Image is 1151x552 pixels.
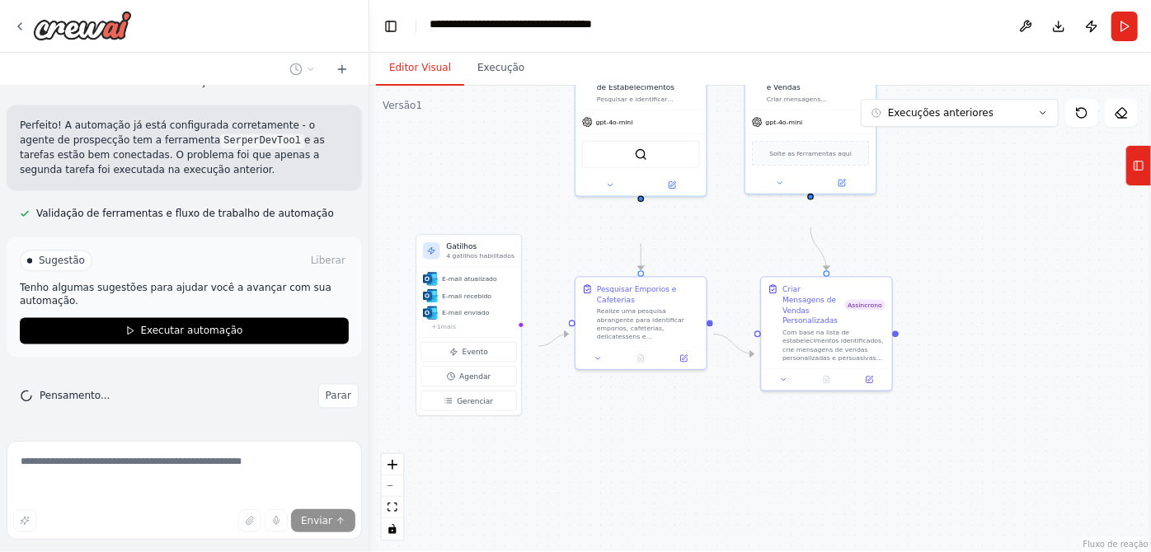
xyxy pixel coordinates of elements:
button: Agendar [420,367,516,386]
font: Assíncrono [848,302,882,309]
font: E-mail enviado [442,309,489,316]
button: vista de ajuste [382,497,403,518]
button: Mudar para o chat anterior [283,59,322,79]
font: gpt-4o-mini [596,119,633,126]
div: Criar mensagens personalizadas e persuasivas para emporios e cafeterias interessados no {produto}... [767,95,870,103]
font: Enviar [301,515,332,526]
g: Edge from 48efe225-e481-49af-b922-0a877604a330 to 5b76ce8c-5d0a-4873-b154-5697557b17fc [636,243,646,270]
button: Enviar [291,509,355,532]
div: Especialista em Marketing e Vendas [767,72,870,93]
font: 1 [437,323,441,330]
font: Execução [477,62,524,73]
font: Parar [326,390,351,401]
button: ampliar [382,454,403,475]
button: Gerenciar [420,391,516,410]
font: Tenho algumas sugestões para ajudar você a avançar com sua automação. [20,282,331,306]
button: Abrir no painel lateral [851,373,887,386]
font: Editor Visual [389,62,451,73]
button: Executar automação [20,317,349,344]
font: Validação de ferramentas e fluxo de trabalho de automação [36,208,334,219]
nav: migalhas de pão [430,16,677,36]
div: Pesquisar Emporios e Cafeterias [597,283,700,305]
button: Iniciar um novo bate-papo [329,59,355,79]
button: Melhore este prompt [13,509,36,532]
font: Fluxo de reação [1083,540,1149,549]
p: Perfeito! A automação já está configurada corretamente - o agente de prospecção tem a ferramenta ... [20,118,349,177]
font: Gatilhos [446,242,477,250]
button: alternar interatividade [382,518,403,540]
button: Evento [420,342,516,362]
div: Especialista em Marketing e VendasCriar mensagens personalizadas e persuasivas para emporios e ca... [745,64,877,194]
button: Execuções anteriores [861,99,1059,127]
div: Pesquisar Emporios e CafeteriasRealize uma pesquisa abrangente para identificar emporios, cafeter... [575,276,707,370]
div: Especialista em Prospeccao de Estabelecimentos [597,72,700,93]
a: Atribuição do React Flow [1083,540,1149,549]
button: Abrir no painel lateral [642,179,702,191]
img: SerperDevTool [635,148,647,161]
button: No output available [618,352,663,364]
font: Agendar [459,372,491,381]
font: mais [441,323,456,330]
code: SerperDevTool [220,133,304,148]
font: Pensamento... [40,390,110,401]
button: Parar [318,383,359,408]
div: Especialista em Prospeccao de EstabelecimentosPesquisar e identificar emporios, cafeterias e esta... [575,64,707,197]
div: Criar Mensagens de Vendas Personalizadas [782,283,844,325]
div: Com base na lista de estabelecimentos identificados, crie mensagens de vendas personalizadas e pe... [782,328,886,362]
font: 4 gatilhos habilitados [446,252,514,260]
button: No output available [804,373,848,386]
div: Controles do React Flow [382,454,403,540]
font: Evento [463,348,488,356]
button: Ocultar barra lateral esquerda [379,15,402,38]
g: Edge from a7b17569-761b-4ff2-952b-8bde00a2b6f9 to efb7a437-b6a3-41e1-a63b-9193a7440b9c [806,227,832,270]
font: Execuções anteriores [888,107,994,119]
font: Versão [383,100,416,111]
font: gpt-4o-mini [766,119,803,126]
font: E-mail atualizado [442,275,497,283]
font: Sugestão [39,255,85,266]
div: Criar Mensagens de Vendas PersonalizadasAssíncronoCom base na lista de estabelecimentos identific... [760,276,893,391]
button: Abrir no painel lateral [812,176,872,189]
font: Solte as ferramentas aqui [769,150,852,157]
font: + [431,323,436,330]
font: Liberar [311,255,345,266]
font: 1 [416,100,423,111]
button: Carregar arquivos [238,509,261,532]
img: Microsoft Outlook [423,288,438,303]
div: Realize uma pesquisa abrangente para identificar emporios, cafeterias, delicatessens e estabeleci... [597,307,700,341]
button: Abrir no painel lateral [665,352,702,364]
img: Microsoft Outlook [423,271,438,286]
img: Logotipo [33,11,132,40]
button: Clique para falar sobre sua ideia de automação [265,509,288,532]
font: E-mail recebido [442,292,491,300]
div: Gatilhos4 gatilhos habilitadosMicrosoft OutlookE-mail atualizadoMicrosoft OutlookE-mail recebidoM... [416,234,522,416]
font: Gerenciar [457,396,493,405]
button: diminuir o zoom [382,475,403,497]
g: Edge from triggers to 5b76ce8c-5d0a-4873-b154-5697557b17fc [539,329,569,351]
div: Pesquisar e identificar emporios, cafeterias e estabelecimentos similares na regiao {cidade} que ... [597,95,700,103]
button: Liberar [308,252,349,269]
g: Edge from 5b76ce8c-5d0a-4873-b154-5697557b17fc to efb7a437-b6a3-41e1-a63b-9193a7440b9c [713,329,754,359]
font: Executar automação [140,325,242,336]
img: Microsoft Outlook [423,306,438,320]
